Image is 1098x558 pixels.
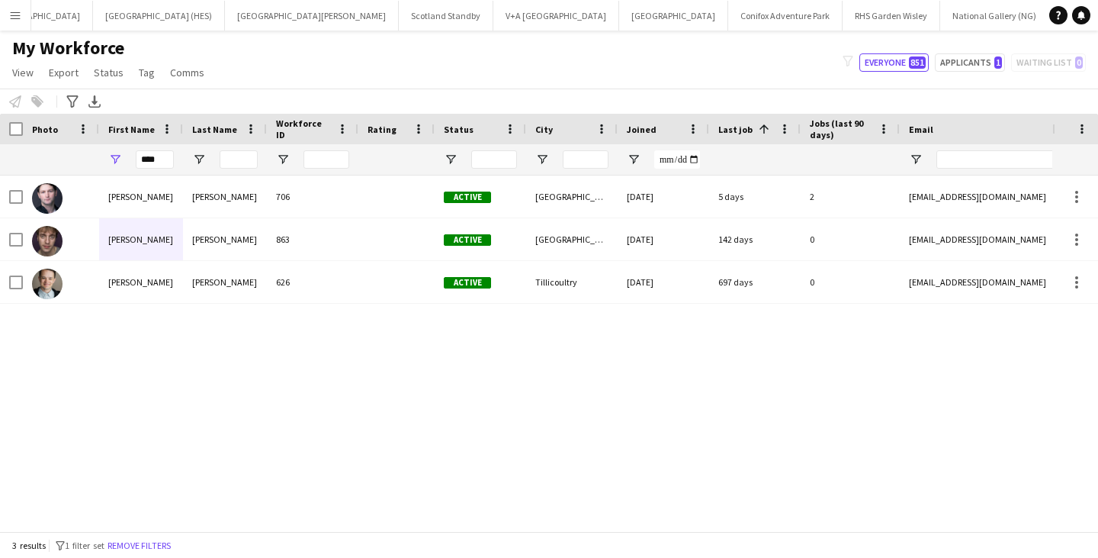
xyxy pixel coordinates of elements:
[133,63,161,82] a: Tag
[192,153,206,166] button: Open Filter Menu
[32,226,63,256] img: Rory Agnew
[859,53,929,72] button: Everyone851
[63,92,82,111] app-action-btn: Advanced filters
[108,153,122,166] button: Open Filter Menu
[493,1,619,31] button: V+A [GEOGRAPHIC_DATA]
[709,218,801,260] div: 142 days
[728,1,843,31] button: Conifox Adventure Park
[65,540,104,551] span: 1 filter set
[220,150,258,169] input: Last Name Filter Input
[801,176,900,218] div: 2
[627,153,640,166] button: Open Filter Menu
[399,1,493,31] button: Scotland Standby
[94,66,124,79] span: Status
[99,218,183,260] div: [PERSON_NAME]
[444,277,491,289] span: Active
[276,153,290,166] button: Open Filter Menu
[368,124,396,135] span: Rating
[108,124,155,135] span: First Name
[225,1,399,31] button: [GEOGRAPHIC_DATA][PERSON_NAME]
[88,63,130,82] a: Status
[801,218,900,260] div: 0
[909,56,926,69] span: 851
[139,66,155,79] span: Tag
[940,1,1049,31] button: National Gallery (NG)
[183,261,267,303] div: [PERSON_NAME]
[276,118,331,140] span: Workforce ID
[709,261,801,303] div: 697 days
[99,176,183,218] div: [PERSON_NAME]
[618,218,709,260] div: [DATE]
[618,176,709,218] div: [DATE]
[909,124,933,135] span: Email
[43,63,85,82] a: Export
[627,124,657,135] span: Joined
[164,63,210,82] a: Comms
[619,1,728,31] button: [GEOGRAPHIC_DATA]
[85,92,104,111] app-action-btn: Export XLSX
[170,66,204,79] span: Comms
[12,37,124,60] span: My Workforce
[267,218,358,260] div: 863
[444,192,491,203] span: Active
[267,176,358,218] div: 706
[49,66,79,79] span: Export
[563,150,608,169] input: City Filter Input
[654,150,700,169] input: Joined Filter Input
[801,261,900,303] div: 0
[909,153,923,166] button: Open Filter Menu
[192,124,237,135] span: Last Name
[444,234,491,246] span: Active
[444,153,457,166] button: Open Filter Menu
[535,124,553,135] span: City
[935,53,1005,72] button: Applicants1
[994,56,1002,69] span: 1
[6,63,40,82] a: View
[526,261,618,303] div: Tillicoultry
[136,150,174,169] input: First Name Filter Input
[32,183,63,214] img: Rory McNamara
[618,261,709,303] div: [DATE]
[32,124,58,135] span: Photo
[32,269,63,299] img: Rory Fairbairn
[267,261,358,303] div: 626
[183,176,267,218] div: [PERSON_NAME]
[526,218,618,260] div: [GEOGRAPHIC_DATA]
[303,150,349,169] input: Workforce ID Filter Input
[535,153,549,166] button: Open Filter Menu
[444,124,474,135] span: Status
[843,1,940,31] button: RHS Garden Wisley
[104,537,174,554] button: Remove filters
[709,176,801,218] div: 5 days
[99,261,183,303] div: [PERSON_NAME]
[183,218,267,260] div: [PERSON_NAME]
[12,66,34,79] span: View
[526,176,618,218] div: [GEOGRAPHIC_DATA]
[718,124,753,135] span: Last job
[471,150,517,169] input: Status Filter Input
[810,118,872,140] span: Jobs (last 90 days)
[93,1,225,31] button: [GEOGRAPHIC_DATA] (HES)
